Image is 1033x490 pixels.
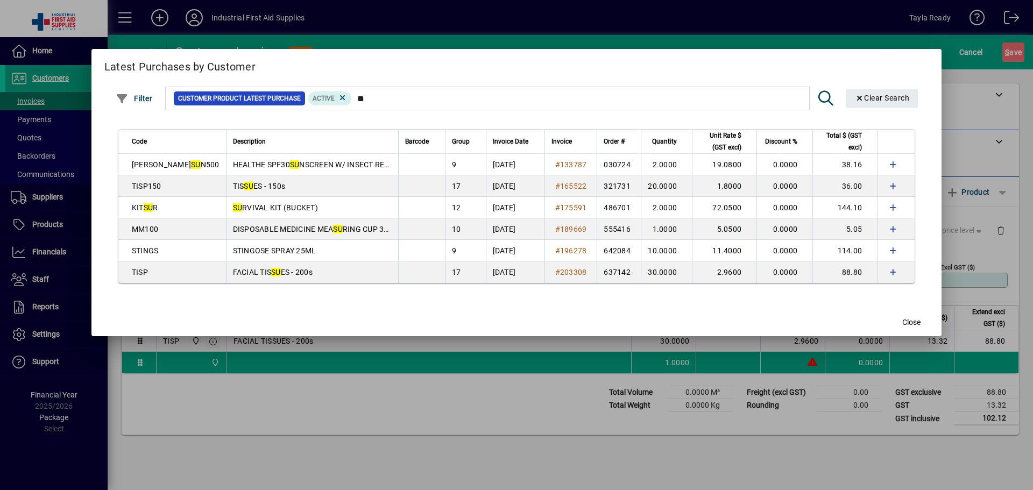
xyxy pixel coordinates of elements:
span: # [555,160,560,169]
a: #196278 [551,245,591,257]
td: 2.9600 [692,261,756,283]
mat-chip: Product Activation Status: Active [308,91,351,105]
td: 321731 [597,175,641,197]
span: HEALTHE SPF30 NSCREEN W/ INSECT REPELLENT - 500ML [233,160,448,169]
span: 17 [452,268,461,276]
span: Clear Search [855,94,910,102]
span: Discount % [765,136,797,147]
span: Code [132,136,147,147]
span: Total $ (GST excl) [819,130,862,153]
em: SU [144,203,153,212]
td: 5.0500 [692,218,756,240]
span: 175591 [560,203,587,212]
td: 38.16 [812,154,877,175]
span: 196278 [560,246,587,255]
span: Filter [116,94,153,103]
span: Customer Product Latest Purchase [178,93,301,104]
td: 0.0000 [756,218,812,240]
span: # [555,225,560,233]
td: 0.0000 [756,175,812,197]
div: Invoice Date [493,136,538,147]
span: TISP [132,268,148,276]
td: 20.0000 [641,175,692,197]
td: [DATE] [486,197,544,218]
td: 11.4000 [692,240,756,261]
div: Code [132,136,220,147]
td: 144.10 [812,197,877,218]
td: 88.80 [812,261,877,283]
td: 72.0500 [692,197,756,218]
td: 2.0000 [641,197,692,218]
span: RVIVAL KIT (BUCKET) [233,203,318,212]
td: 36.00 [812,175,877,197]
span: Group [452,136,470,147]
span: Barcode [405,136,429,147]
span: 17 [452,182,461,190]
div: Invoice [551,136,591,147]
span: STINGOSE SPRAY 25ML [233,246,316,255]
span: 165522 [560,182,587,190]
span: 203308 [560,268,587,276]
td: 0.0000 [756,154,812,175]
em: SU [333,225,343,233]
td: 637142 [597,261,641,283]
td: 486701 [597,197,641,218]
span: 189669 [560,225,587,233]
td: 0.0000 [756,240,812,261]
span: 133787 [560,160,587,169]
span: TIS ES - 150s [233,182,286,190]
span: MM100 [132,225,158,233]
td: 1.8000 [692,175,756,197]
span: Active [313,95,335,102]
em: SU [191,160,201,169]
span: Invoice [551,136,572,147]
td: [DATE] [486,175,544,197]
span: Description [233,136,266,147]
td: [DATE] [486,154,544,175]
td: 10.0000 [641,240,692,261]
span: TISP150 [132,182,161,190]
span: Quantity [652,136,677,147]
span: FACIAL TIS ES - 200s [233,268,313,276]
a: #133787 [551,159,591,171]
em: SU [271,268,281,276]
span: # [555,246,560,255]
h2: Latest Purchases by Customer [91,49,942,80]
td: 5.05 [812,218,877,240]
span: Unit Rate $ (GST excl) [699,130,741,153]
button: Close [894,313,929,332]
div: Discount % [763,136,807,147]
td: 642084 [597,240,641,261]
td: [DATE] [486,261,544,283]
a: #165522 [551,180,591,192]
div: Unit Rate $ (GST excl) [699,130,751,153]
td: 30.0000 [641,261,692,283]
td: 0.0000 [756,197,812,218]
span: 12 [452,203,461,212]
div: Group [452,136,479,147]
td: 0.0000 [756,261,812,283]
span: Order # [604,136,625,147]
td: 114.00 [812,240,877,261]
em: SU [290,160,300,169]
td: 19.0800 [692,154,756,175]
span: # [555,182,560,190]
a: #203308 [551,266,591,278]
span: # [555,268,560,276]
td: 030724 [597,154,641,175]
td: 555416 [597,218,641,240]
span: 9 [452,160,456,169]
td: [DATE] [486,240,544,261]
span: Invoice Date [493,136,528,147]
em: SU [244,182,253,190]
a: #175591 [551,202,591,214]
div: Quantity [648,136,687,147]
div: Description [233,136,392,147]
span: # [555,203,560,212]
span: DISPOSABLE MEDICINE MEA RING CUP 30ML - 100s [233,225,422,233]
span: STINGS [132,246,159,255]
span: 10 [452,225,461,233]
td: 2.0000 [641,154,692,175]
button: Filter [113,89,155,108]
span: Close [902,317,921,328]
